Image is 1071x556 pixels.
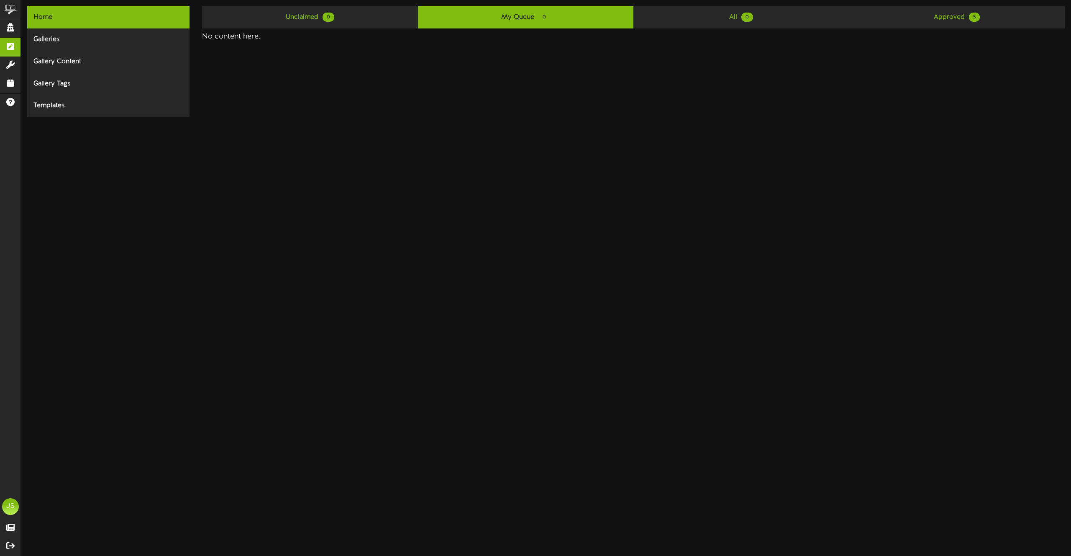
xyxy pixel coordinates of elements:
[202,6,418,28] a: Unclaimed
[418,6,633,28] a: My Queue
[202,33,1065,41] h4: No content here.
[538,13,550,22] span: 0
[27,6,190,28] div: Home
[27,73,190,95] div: Gallery Tags
[2,498,19,515] div: JS
[27,28,190,51] div: Galleries
[969,13,980,22] span: 5
[323,13,334,22] span: 0
[27,95,190,117] div: Templates
[27,51,190,73] div: Gallery Content
[849,6,1065,28] a: Approved
[741,13,753,22] span: 0
[633,6,849,28] a: All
